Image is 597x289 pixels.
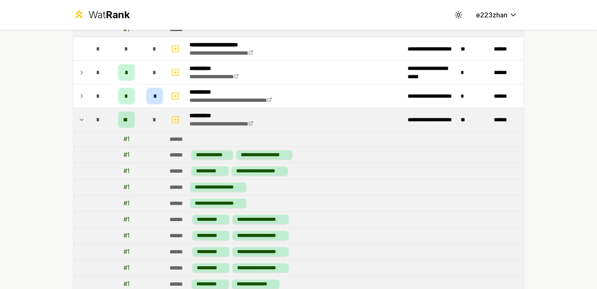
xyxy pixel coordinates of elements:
a: WatRank [73,8,130,22]
div: Wat [88,8,130,22]
div: # 1 [124,248,129,256]
div: # 1 [124,183,129,191]
div: # 1 [124,135,129,143]
span: Rank [106,9,130,21]
div: # 1 [124,167,129,175]
div: # 1 [124,199,129,207]
div: # 1 [124,231,129,240]
div: # 1 [124,215,129,224]
span: e223zhan [476,10,507,20]
button: e223zhan [469,7,524,22]
div: # 1 [124,280,129,288]
div: # 1 [124,264,129,272]
div: # 1 [124,151,129,159]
